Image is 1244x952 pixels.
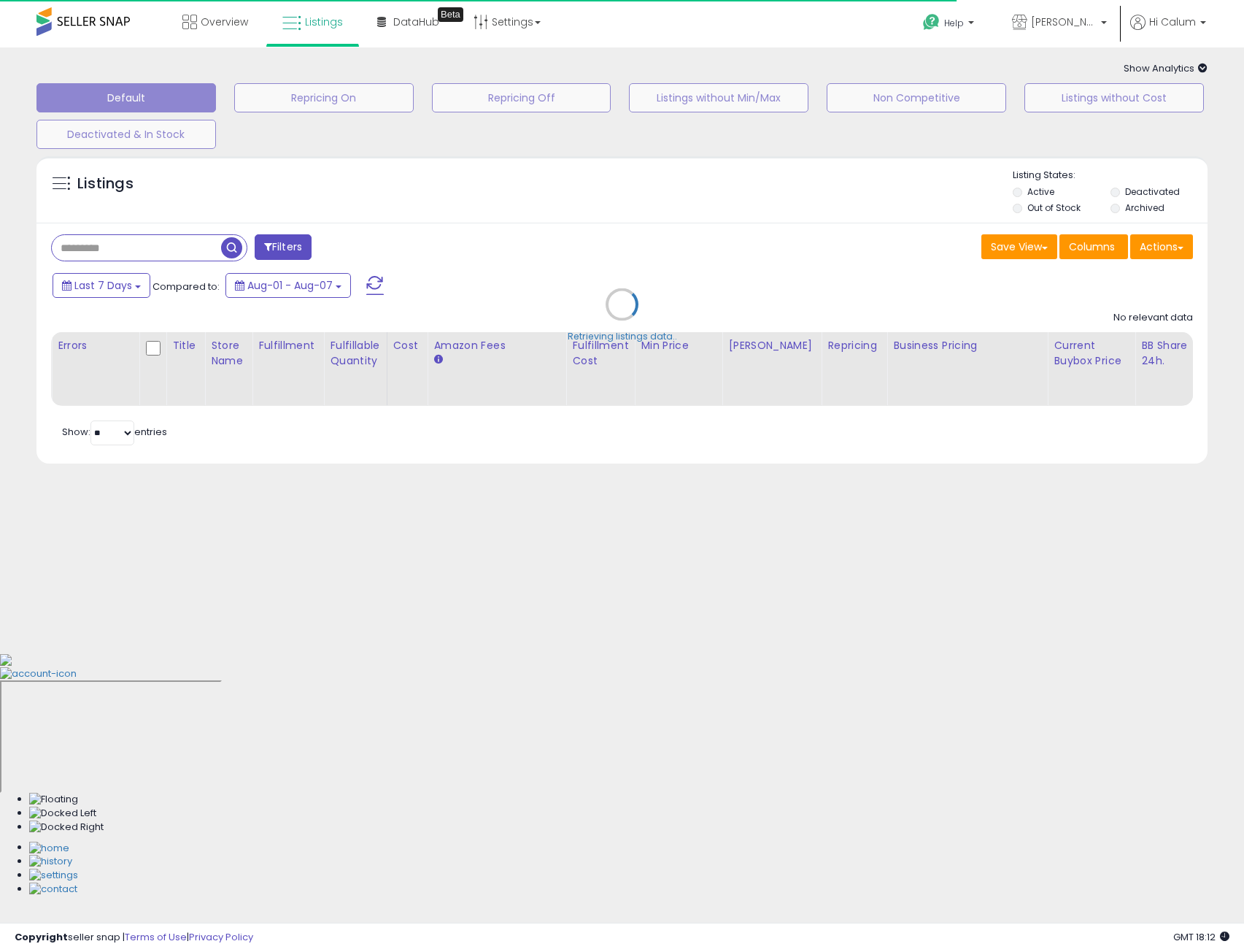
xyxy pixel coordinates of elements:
[393,15,439,29] span: DataHub
[1031,15,1097,29] span: [PERSON_NAME] Essentials LLC
[36,120,216,149] button: Deactivated & In Stock
[234,83,414,112] button: Repricing On
[29,842,69,856] img: Home
[827,83,1006,112] button: Non Competitive
[1130,15,1206,47] a: Hi Calum
[944,17,964,29] span: Help
[1124,61,1208,75] span: Show Analytics
[29,869,78,883] img: Settings
[922,13,940,31] i: Get Help
[1149,15,1196,29] span: Hi Calum
[1024,83,1204,112] button: Listings without Cost
[432,83,611,112] button: Repricing Off
[29,821,104,834] img: Docked Right
[911,2,989,47] a: Help
[438,7,463,22] div: Tooltip anchor
[29,883,77,897] img: Contact
[29,807,96,821] img: Docked Left
[201,15,248,29] span: Overview
[29,793,78,807] img: Floating
[568,330,677,343] div: Retrieving listings data..
[29,855,72,869] img: History
[305,15,343,29] span: Listings
[629,83,808,112] button: Listings without Min/Max
[36,83,216,112] button: Default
